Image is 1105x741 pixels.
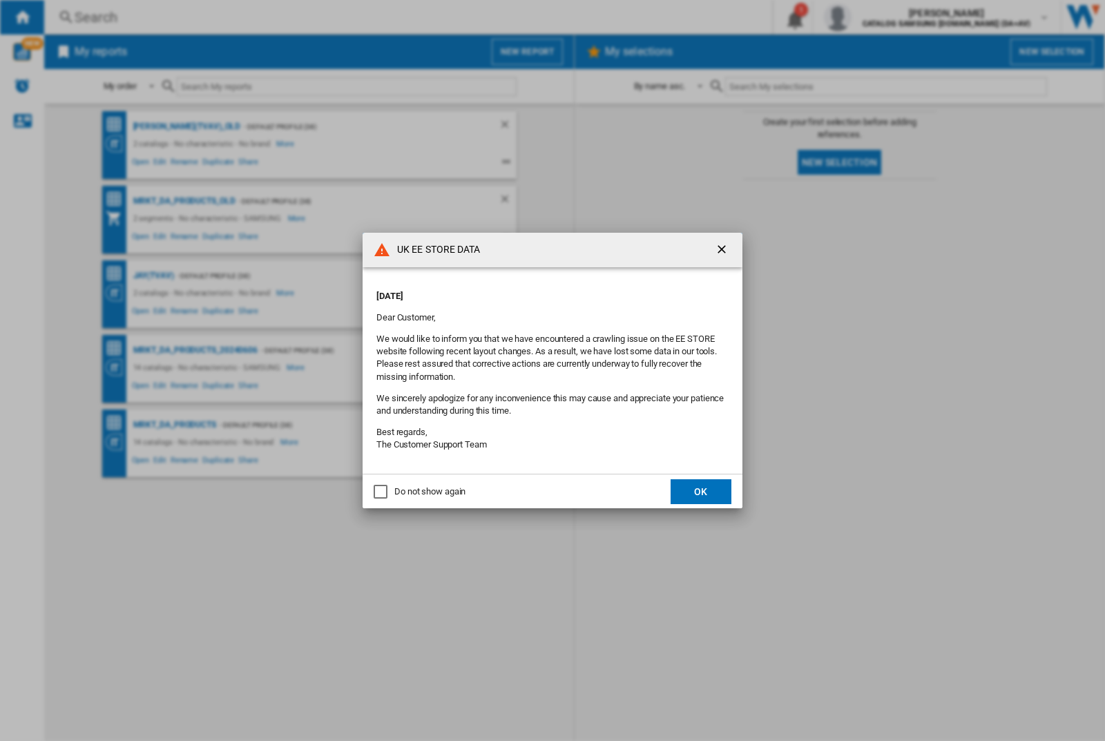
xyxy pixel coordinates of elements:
p: Best regards, The Customer Support Team [376,426,729,451]
div: Do not show again [394,485,465,498]
button: OK [671,479,731,504]
md-checkbox: Do not show again [374,485,465,499]
ng-md-icon: getI18NText('BUTTONS.CLOSE_DIALOG') [715,242,731,259]
h4: UK EE STORE DATA [390,243,481,257]
p: We sincerely apologize for any inconvenience this may cause and appreciate your patience and unde... [376,392,729,417]
strong: [DATE] [376,291,403,301]
p: We would like to inform you that we have encountered a crawling issue on the EE STORE website fol... [376,333,729,383]
button: getI18NText('BUTTONS.CLOSE_DIALOG') [709,236,737,264]
p: Dear Customer, [376,311,729,324]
